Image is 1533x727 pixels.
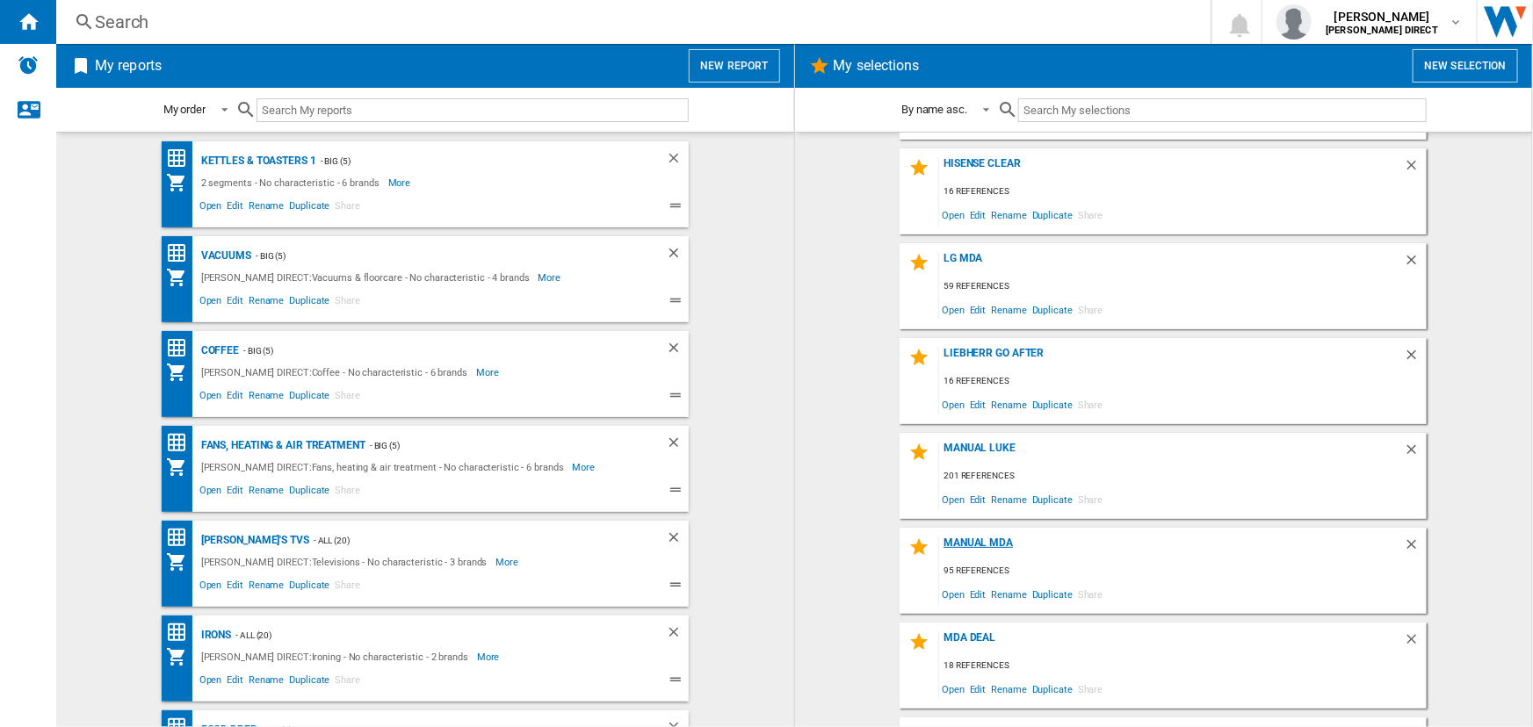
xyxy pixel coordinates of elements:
[1075,298,1106,321] span: Share
[197,624,232,646] div: Irons
[939,487,967,511] span: Open
[1404,157,1427,181] div: Delete
[197,340,239,362] div: Coffee
[1030,298,1075,321] span: Duplicate
[166,242,197,264] div: Price Ranking
[197,292,225,313] span: Open
[166,432,197,454] div: Price Ranking
[1030,677,1075,701] span: Duplicate
[1030,203,1075,227] span: Duplicate
[939,347,1404,371] div: Liebherr go after
[967,487,989,511] span: Edit
[1030,392,1075,416] span: Duplicate
[224,292,246,313] span: Edit
[1075,582,1106,606] span: Share
[309,529,631,551] div: - ALL (20)
[166,622,197,644] div: Price Ranking
[251,245,631,267] div: - Big (5)
[224,482,246,503] span: Edit
[939,536,1404,560] div: MANUAL MDA
[967,203,989,227] span: Edit
[286,577,332,598] span: Duplicate
[539,267,564,288] span: More
[1018,98,1427,122] input: Search My selections
[1404,631,1427,655] div: Delete
[332,672,363,693] span: Share
[939,392,967,416] span: Open
[246,198,286,219] span: Rename
[18,54,39,76] img: alerts-logo.svg
[197,387,225,408] span: Open
[939,371,1427,392] div: 16 references
[1075,392,1106,416] span: Share
[1413,49,1518,83] button: New selection
[197,672,225,693] span: Open
[939,582,967,606] span: Open
[939,655,1427,677] div: 18 references
[332,577,363,598] span: Share
[689,49,779,83] button: New report
[573,457,598,478] span: More
[939,298,967,321] span: Open
[286,482,332,503] span: Duplicate
[286,292,332,313] span: Duplicate
[666,245,689,267] div: Delete
[939,252,1404,276] div: LG MDA
[166,646,197,667] div: My Assortment
[197,457,573,478] div: [PERSON_NAME] DIRECT:Fans, heating & air treatment - No characteristic - 6 brands
[197,551,496,572] div: [PERSON_NAME] DIRECT:Televisions - No characteristic - 3 brands
[166,148,197,169] div: Price Ranking
[666,150,689,172] div: Delete
[967,392,989,416] span: Edit
[967,582,989,606] span: Edit
[988,392,1029,416] span: Rename
[246,292,286,313] span: Rename
[1404,442,1427,465] div: Delete
[197,172,388,193] div: 2 segments - No characteristic - 6 brands
[1326,8,1438,25] span: [PERSON_NAME]
[1075,487,1106,511] span: Share
[967,298,989,321] span: Edit
[197,362,476,383] div: [PERSON_NAME] DIRECT:Coffee - No characteristic - 6 brands
[197,577,225,598] span: Open
[365,435,631,457] div: - Big (5)
[246,387,286,408] span: Rename
[166,457,197,478] div: My Assortment
[901,103,967,116] div: By name asc.
[332,482,363,503] span: Share
[939,442,1404,465] div: MANUAL LUKE
[246,577,286,598] span: Rename
[316,150,631,172] div: - Big (5)
[246,672,286,693] span: Rename
[476,362,502,383] span: More
[1404,536,1427,560] div: Delete
[91,49,165,83] h2: My reports
[939,157,1404,181] div: Hisense clear
[197,435,365,457] div: Fans, Heating & Air Treatment
[477,646,503,667] span: More
[231,624,630,646] div: - ALL (20)
[988,487,1029,511] span: Rename
[166,551,197,572] div: My Assortment
[988,582,1029,606] span: Rename
[1404,347,1427,371] div: Delete
[286,387,332,408] span: Duplicate
[988,203,1029,227] span: Rename
[388,172,414,193] span: More
[1276,4,1312,40] img: profile.jpg
[332,198,363,219] span: Share
[246,482,286,503] span: Rename
[666,529,689,551] div: Delete
[967,677,989,701] span: Edit
[197,245,251,267] div: Vacuums
[830,49,923,83] h2: My selections
[197,267,539,288] div: [PERSON_NAME] DIRECT:Vacuums & floorcare - No characteristic - 4 brands
[939,276,1427,298] div: 59 references
[1030,487,1075,511] span: Duplicate
[939,203,967,227] span: Open
[224,577,246,598] span: Edit
[939,465,1427,487] div: 201 references
[197,646,477,667] div: [PERSON_NAME] DIRECT:Ironing - No characteristic - 2 brands
[197,482,225,503] span: Open
[988,298,1029,321] span: Rename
